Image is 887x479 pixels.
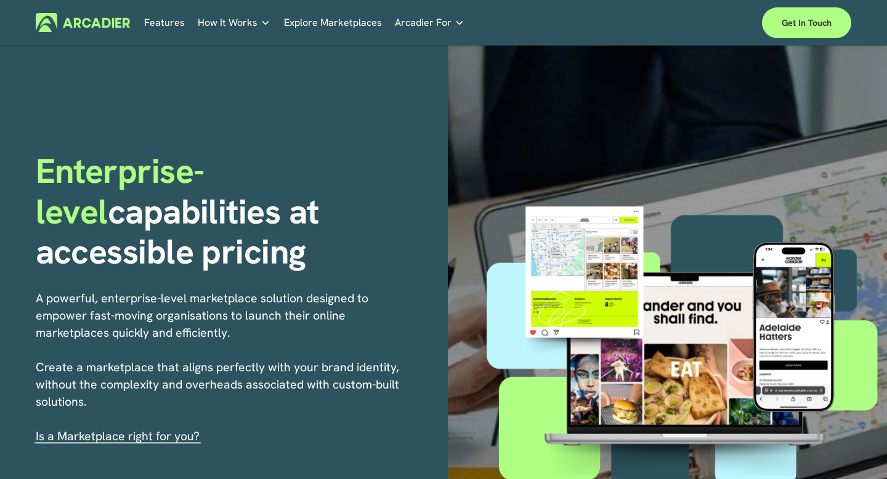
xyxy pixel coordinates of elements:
a: Get in touch [762,7,851,38]
span: How It Works [198,14,257,31]
span: I [36,429,200,444]
a: folder dropdown [395,13,464,32]
a: Explore Marketplaces [284,13,382,32]
p: A powerful, enterprise-level marketplace solution designed to empower fast-moving organisations t... [36,290,405,445]
strong: capabilities at accessible pricing [36,189,327,275]
img: Arcadier [36,13,130,32]
a: s a Marketplace right for you? [39,429,200,444]
span: Enterprise-level [36,148,205,234]
a: Features [144,13,185,32]
span: Arcadier For [395,14,452,31]
a: folder dropdown [198,13,270,32]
